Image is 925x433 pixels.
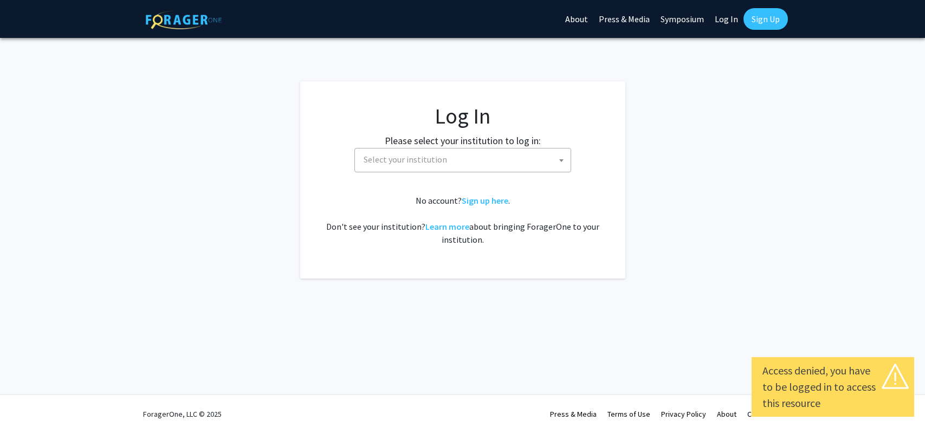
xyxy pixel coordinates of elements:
div: No account? . Don't see your institution? about bringing ForagerOne to your institution. [322,194,604,246]
a: Privacy Policy [661,409,706,419]
a: Sign up here [462,195,508,206]
label: Please select your institution to log in: [385,133,541,148]
span: Select your institution [354,148,571,172]
h1: Log In [322,103,604,129]
a: Sign Up [743,8,788,30]
a: Press & Media [550,409,597,419]
span: Select your institution [364,154,447,165]
div: ForagerOne, LLC © 2025 [143,395,222,433]
a: Contact Us [747,409,782,419]
img: ForagerOne Logo [146,10,222,29]
a: Learn more about bringing ForagerOne to your institution [425,221,469,232]
a: Terms of Use [607,409,650,419]
div: Access denied, you have to be logged in to access this resource [762,363,903,411]
span: Select your institution [359,148,571,171]
a: About [717,409,736,419]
